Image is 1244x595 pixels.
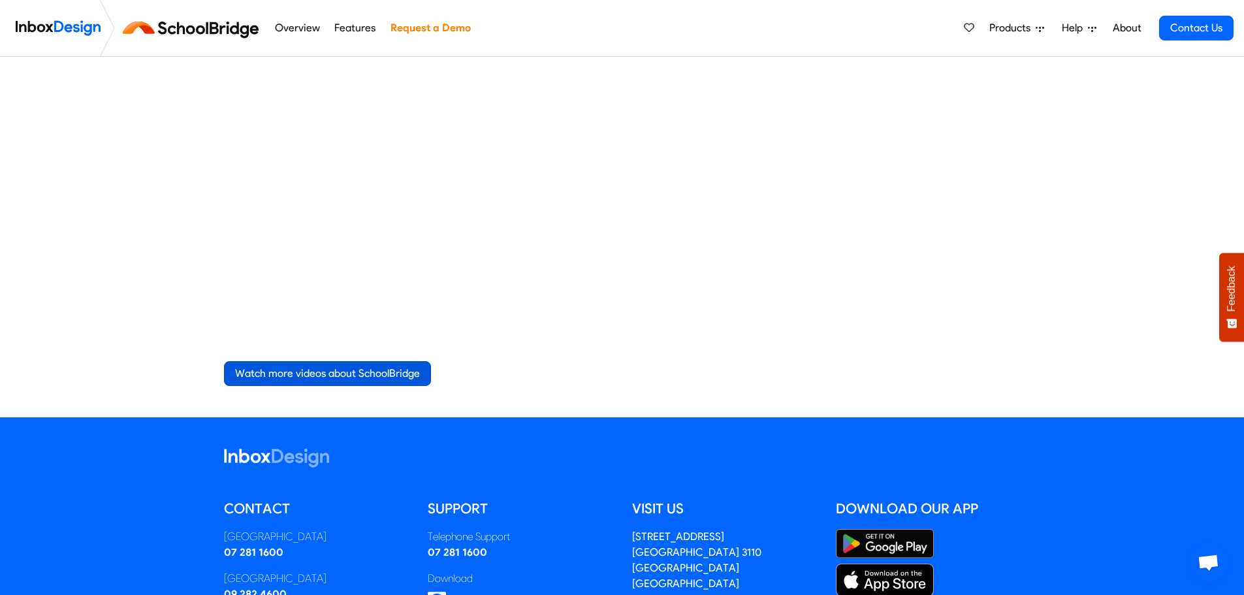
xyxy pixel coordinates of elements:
button: Feedback - Show survey [1219,253,1244,342]
a: Help [1057,15,1102,41]
a: Contact Us [1159,16,1234,40]
h5: Support [428,499,613,519]
a: About [1109,15,1145,41]
h5: Contact [224,499,409,519]
div: Telephone Support [428,529,613,545]
a: [STREET_ADDRESS][GEOGRAPHIC_DATA] 3110[GEOGRAPHIC_DATA][GEOGRAPHIC_DATA] [632,530,761,590]
div: Download [428,571,613,587]
h5: Visit us [632,499,817,519]
span: Feedback [1226,266,1237,312]
img: schoolbridge logo [120,12,267,44]
a: Watch more videos about SchoolBridge [224,361,431,386]
div: Open chat [1189,543,1228,582]
a: Products [984,15,1049,41]
span: Help [1062,20,1088,36]
div: [GEOGRAPHIC_DATA] [224,571,409,587]
span: Products [989,20,1036,36]
a: Request a Demo [387,15,474,41]
h5: Download our App [836,499,1021,519]
img: logo_inboxdesign_white.svg [224,449,329,468]
img: Google Play Store [836,529,934,558]
address: [STREET_ADDRESS] [GEOGRAPHIC_DATA] 3110 [GEOGRAPHIC_DATA] [GEOGRAPHIC_DATA] [632,530,761,590]
a: Features [331,15,379,41]
a: 07 281 1600 [224,546,283,558]
a: Overview [271,15,323,41]
div: [GEOGRAPHIC_DATA] [224,529,409,545]
a: 07 281 1600 [428,546,487,558]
